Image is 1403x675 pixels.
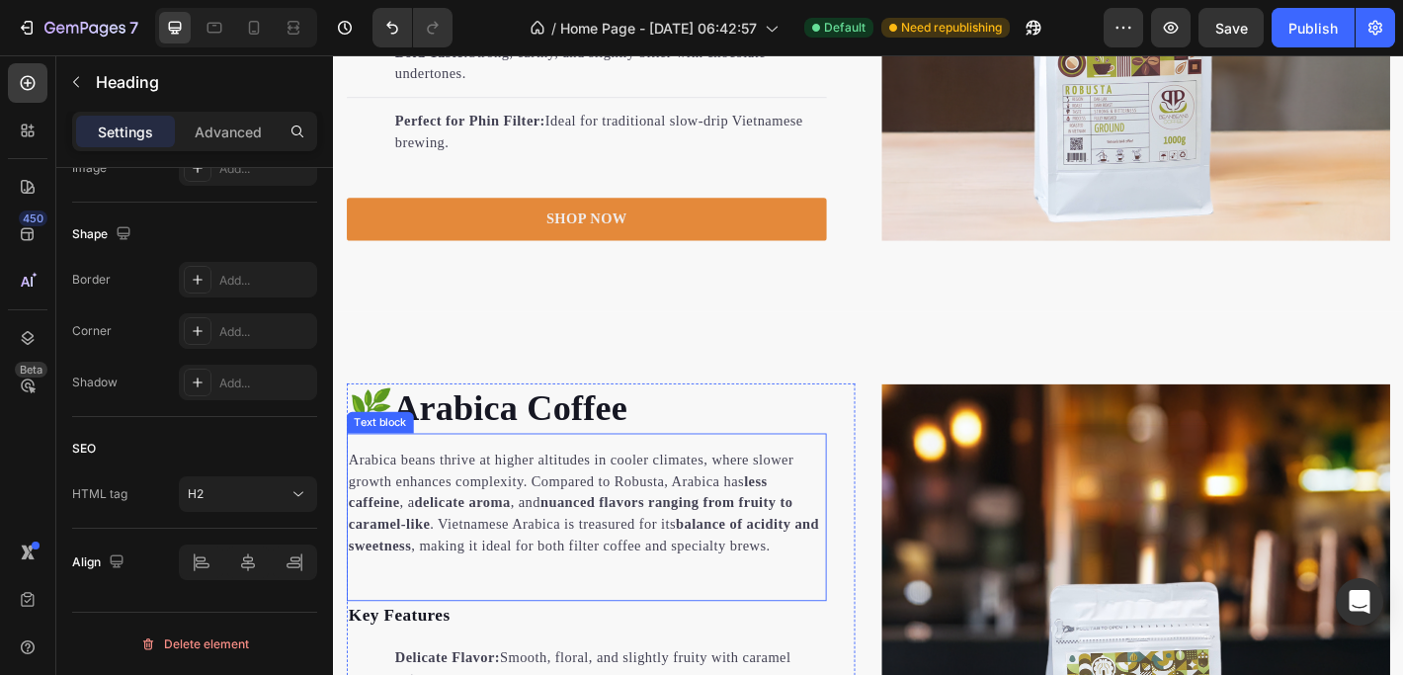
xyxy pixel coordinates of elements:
button: 7 [8,8,147,47]
button: Publish [1272,8,1355,47]
div: Undo/Redo [372,8,453,47]
span: Need republishing [901,19,1002,37]
span: H2 [188,486,204,501]
div: SEO [72,440,96,458]
div: Add... [219,272,312,290]
strong: Delicate Flavor: [68,658,185,675]
p: 7 [129,16,138,40]
p: Arabica beans thrive at higher altitudes in cooler climates, where slower growth enhances complex... [17,437,544,555]
strong: balance of acidity and sweetness [17,511,538,551]
div: Publish [1288,18,1338,39]
p: Advanced [195,122,262,142]
div: Image [72,159,107,177]
p: SHOP NOW [236,170,326,194]
span: Save [1215,20,1248,37]
div: 450 [19,211,47,226]
div: Shape [72,221,135,248]
iframe: Design area [333,55,1403,675]
p: Ideal for traditional slow-drip Vietnamese brewing. [68,61,544,109]
div: Delete element [140,633,249,656]
div: Open Intercom Messenger [1336,578,1383,626]
p: Settings [98,122,153,142]
span: Default [824,19,866,37]
strong: delicate aroma [90,487,197,504]
div: Align [72,549,128,576]
p: Key Features [17,607,544,635]
div: Border [72,271,111,289]
h2: 🌿Arabica Coffee [15,364,546,419]
button: H2 [179,476,317,512]
div: Beta [15,362,47,378]
button: Delete element [72,629,317,660]
div: HTML tag [72,485,127,503]
span: / [551,18,556,39]
div: Add... [219,160,312,178]
p: Heading [96,70,309,94]
a: SHOP NOW [15,158,546,206]
div: Corner [72,322,112,340]
button: Save [1198,8,1264,47]
strong: Perfect for Phin Filter: [68,64,235,81]
div: Add... [219,375,312,392]
strong: nuanced flavors ranging from fruity to caramel-like [17,487,509,528]
div: Text block [19,398,85,416]
div: Add... [219,323,312,341]
div: Shadow [72,374,118,391]
span: Home Page - [DATE] 06:42:57 [560,18,757,39]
